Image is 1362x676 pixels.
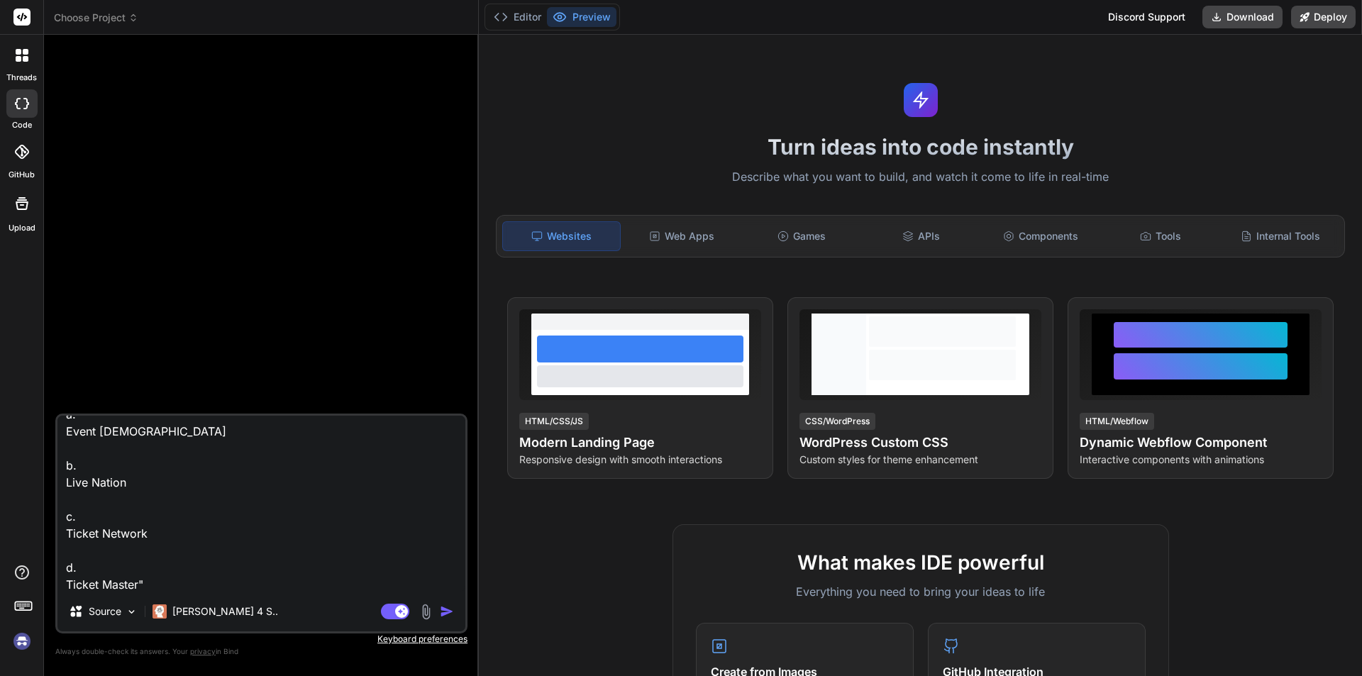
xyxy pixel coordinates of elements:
div: Websites [502,221,621,251]
span: privacy [190,647,216,655]
p: Interactive components with animations [1080,453,1322,467]
p: [PERSON_NAME] 4 S.. [172,604,278,619]
img: icon [440,604,454,619]
button: Download [1202,6,1283,28]
span: Choose Project [54,11,138,25]
h4: Modern Landing Page [519,433,761,453]
div: APIs [863,221,980,251]
div: Internal Tools [1222,221,1339,251]
p: Responsive design with smooth interactions [519,453,761,467]
div: Tools [1102,221,1219,251]
div: HTML/CSS/JS [519,413,589,430]
p: Custom styles for theme enhancement [799,453,1041,467]
h1: Turn ideas into code instantly [487,134,1353,160]
div: CSS/WordPress [799,413,875,430]
p: Source [89,604,121,619]
img: attachment [418,604,434,620]
div: Discord Support [1100,6,1194,28]
div: HTML/Webflow [1080,413,1154,430]
label: threads [6,72,37,84]
button: Deploy [1291,6,1356,28]
button: Preview [547,7,616,27]
img: signin [10,629,34,653]
div: Games [743,221,860,251]
label: Upload [9,222,35,234]
label: code [12,119,32,131]
p: Always double-check its answers. Your in Bind [55,645,467,658]
p: Keyboard preferences [55,633,467,645]
label: GitHub [9,169,35,181]
div: Components [982,221,1100,251]
textarea: "Which of the following is NOT a Primary Ticket Market? a. Event [DEMOGRAPHIC_DATA] b. Live Natio... [57,416,465,592]
h4: WordPress Custom CSS [799,433,1041,453]
p: Describe what you want to build, and watch it come to life in real-time [487,168,1353,187]
div: Web Apps [624,221,741,251]
h2: What makes IDE powerful [696,548,1146,577]
h4: Dynamic Webflow Component [1080,433,1322,453]
button: Editor [488,7,547,27]
img: Pick Models [126,606,138,618]
p: Everything you need to bring your ideas to life [696,583,1146,600]
img: Claude 4 Sonnet [153,604,167,619]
